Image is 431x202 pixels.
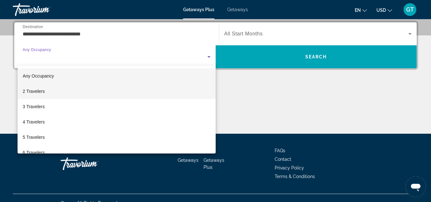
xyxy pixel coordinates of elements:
[23,103,45,110] span: 3 Travelers
[23,118,45,126] span: 4 Travelers
[405,176,426,197] iframe: Button to launch messaging window
[23,87,45,95] span: 2 Travelers
[23,133,45,141] span: 5 Travelers
[23,73,54,79] span: Any Occupancy
[23,149,45,156] span: 6 Travelers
